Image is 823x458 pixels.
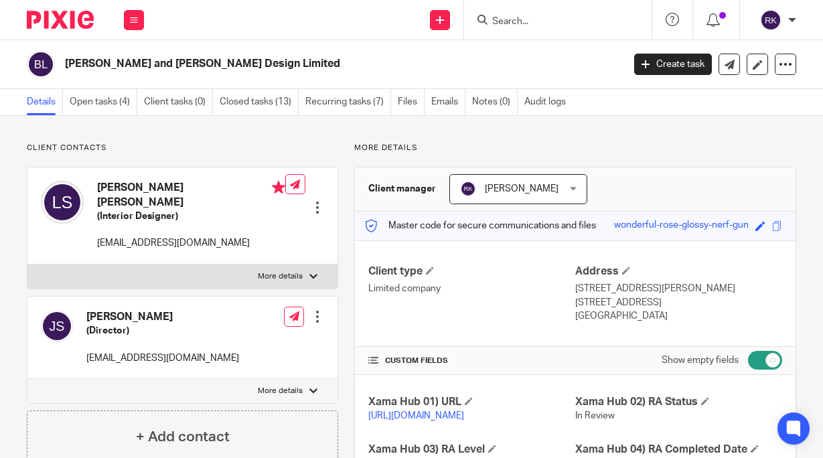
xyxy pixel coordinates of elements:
div: wonderful-rose-glossy-nerf-gun [614,218,749,234]
p: [EMAIL_ADDRESS][DOMAIN_NAME] [86,352,239,365]
p: Client contacts [27,143,338,153]
h5: (Director) [86,324,239,337]
img: svg%3E [41,181,84,224]
h4: Address [575,264,782,279]
p: [GEOGRAPHIC_DATA] [575,309,782,323]
h4: CUSTOM FIELDS [368,356,575,366]
p: [STREET_ADDRESS] [575,296,782,309]
h4: Xama Hub 01) URL [368,395,575,409]
h4: [PERSON_NAME] [PERSON_NAME] [97,181,285,210]
i: Primary [272,181,285,194]
a: Files [398,89,425,115]
p: [EMAIL_ADDRESS][DOMAIN_NAME] [97,236,285,250]
p: [STREET_ADDRESS][PERSON_NAME] [575,282,782,295]
a: Emails [431,89,465,115]
h4: Xama Hub 02) RA Status [575,395,782,409]
p: Master code for secure communications and files [365,219,596,232]
label: Show empty fields [662,354,739,367]
p: More details [258,386,303,396]
img: Pixie [27,11,94,29]
input: Search [491,16,611,28]
img: svg%3E [27,50,55,78]
a: Audit logs [524,89,573,115]
a: [URL][DOMAIN_NAME] [368,411,464,421]
a: Recurring tasks (7) [305,89,391,115]
h4: Client type [368,264,575,279]
h2: [PERSON_NAME] and [PERSON_NAME] Design Limited [65,57,504,71]
span: [PERSON_NAME] [485,184,558,194]
h4: Xama Hub 04) RA Completed Date [575,443,782,457]
h4: + Add contact [136,427,230,447]
img: svg%3E [760,9,781,31]
p: More details [258,271,303,282]
a: Closed tasks (13) [220,89,299,115]
p: Limited company [368,282,575,295]
p: More details [354,143,796,153]
h4: Xama Hub 03) RA Level [368,443,575,457]
img: svg%3E [41,310,73,342]
h5: (Interior Designer) [97,210,285,223]
span: In Review [575,411,615,421]
a: Notes (0) [472,89,518,115]
h4: [PERSON_NAME] [86,310,239,324]
a: Client tasks (0) [144,89,213,115]
img: svg%3E [460,181,476,197]
a: Details [27,89,63,115]
h3: Client manager [368,182,436,196]
a: Open tasks (4) [70,89,137,115]
a: Create task [634,54,712,75]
